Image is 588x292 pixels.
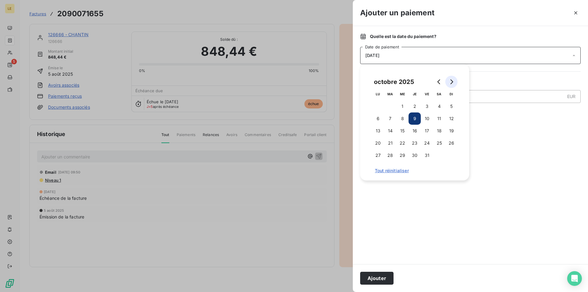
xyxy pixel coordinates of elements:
[372,77,416,87] div: octobre 2025
[396,149,409,161] button: 29
[372,149,384,161] button: 27
[421,112,433,125] button: 10
[409,100,421,112] button: 2
[360,7,435,18] h3: Ajouter un paiement
[421,100,433,112] button: 3
[384,112,396,125] button: 7
[372,88,384,100] th: lundi
[396,100,409,112] button: 1
[384,88,396,100] th: mardi
[396,112,409,125] button: 8
[445,76,458,88] button: Go to next month
[433,112,445,125] button: 11
[445,88,458,100] th: dimanche
[396,125,409,137] button: 15
[396,137,409,149] button: 22
[409,137,421,149] button: 23
[360,108,581,114] span: Nouveau solde dû :
[445,100,458,112] button: 5
[365,53,379,58] span: [DATE]
[445,112,458,125] button: 12
[421,88,433,100] th: vendredi
[445,137,458,149] button: 26
[409,125,421,137] button: 16
[375,168,454,173] span: Tout réinitialiser
[372,112,384,125] button: 6
[409,149,421,161] button: 30
[384,149,396,161] button: 28
[421,137,433,149] button: 24
[433,76,445,88] button: Go to previous month
[384,125,396,137] button: 14
[433,88,445,100] th: samedi
[396,88,409,100] th: mercredi
[421,149,433,161] button: 31
[433,100,445,112] button: 4
[433,137,445,149] button: 25
[409,112,421,125] button: 9
[360,272,394,285] button: Ajouter
[421,125,433,137] button: 17
[370,33,436,40] span: Quelle est la date du paiement ?
[384,137,396,149] button: 21
[433,125,445,137] button: 18
[409,88,421,100] th: jeudi
[567,271,582,286] div: Open Intercom Messenger
[372,125,384,137] button: 13
[372,137,384,149] button: 20
[445,125,458,137] button: 19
